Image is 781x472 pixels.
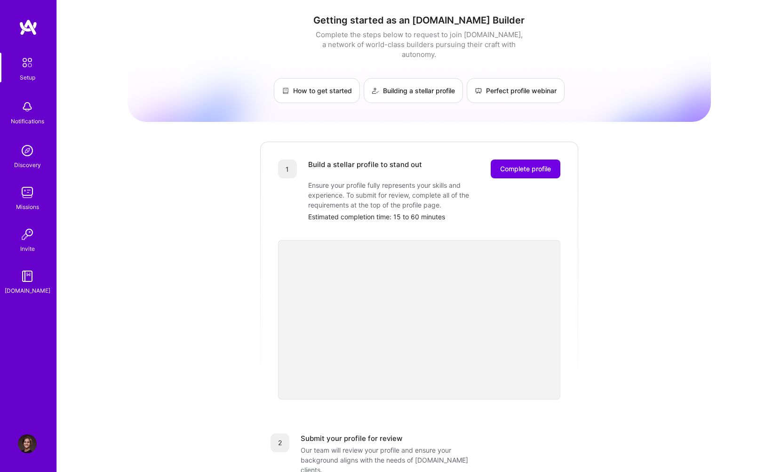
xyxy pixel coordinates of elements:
[313,30,525,59] div: Complete the steps below to request to join [DOMAIN_NAME], a network of world-class builders purs...
[282,87,289,95] img: How to get started
[16,202,39,212] div: Missions
[308,180,496,210] div: Ensure your profile fully represents your skills and experience. To submit for review, complete a...
[18,141,37,160] img: discovery
[491,160,560,178] button: Complete profile
[308,160,422,178] div: Build a stellar profile to stand out
[14,160,41,170] div: Discovery
[5,286,50,296] div: [DOMAIN_NAME]
[19,19,38,36] img: logo
[11,116,44,126] div: Notifications
[500,164,551,174] span: Complete profile
[18,267,37,286] img: guide book
[18,97,37,116] img: bell
[18,225,37,244] img: Invite
[278,240,560,400] iframe: video
[16,434,39,453] a: User Avatar
[271,433,289,452] div: 2
[20,244,35,254] div: Invite
[18,183,37,202] img: teamwork
[475,87,482,95] img: Perfect profile webinar
[278,160,297,178] div: 1
[18,434,37,453] img: User Avatar
[17,53,37,72] img: setup
[128,15,711,26] h1: Getting started as an [DOMAIN_NAME] Builder
[467,78,565,103] a: Perfect profile webinar
[301,433,402,443] div: Submit your profile for review
[20,72,35,82] div: Setup
[274,78,360,103] a: How to get started
[308,212,560,222] div: Estimated completion time: 15 to 60 minutes
[372,87,379,95] img: Building a stellar profile
[364,78,463,103] a: Building a stellar profile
